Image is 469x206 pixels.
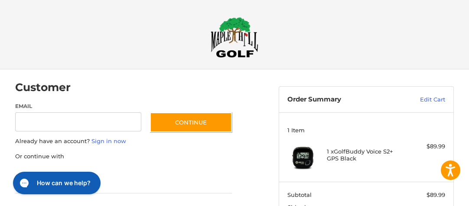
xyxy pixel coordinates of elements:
[287,127,445,134] h3: 1 Item
[327,148,404,162] h4: 1 x GolfBuddy Voice S2+ GPS Black
[15,81,71,94] h2: Customer
[9,169,103,197] iframe: Gorgias live chat messenger
[159,169,224,185] iframe: PayPal-venmo
[150,112,232,132] button: Continue
[15,102,142,110] label: Email
[395,95,445,104] a: Edit Cart
[86,169,151,185] iframe: PayPal-paylater
[15,152,232,161] p: Or continue with
[287,95,395,104] h3: Order Summary
[91,137,126,144] a: Sign in now
[211,17,258,58] img: Maple Hill Golf
[15,137,232,146] p: Already have an account?
[406,142,445,151] div: $89.99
